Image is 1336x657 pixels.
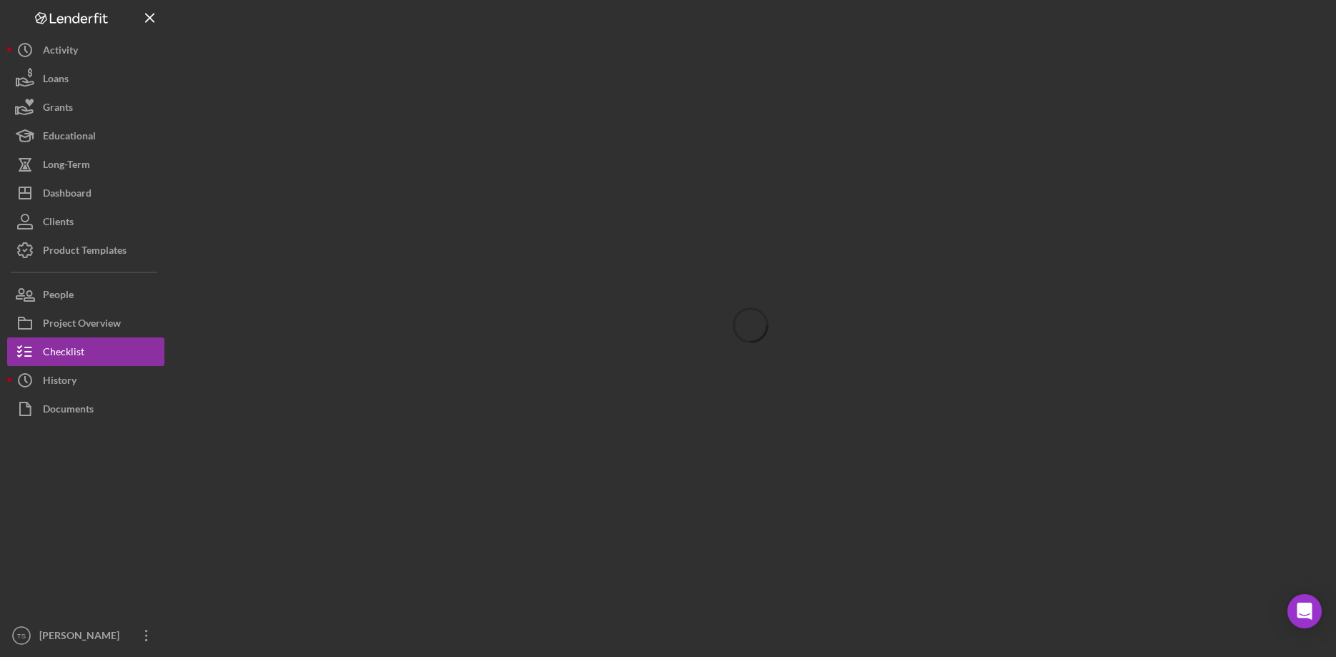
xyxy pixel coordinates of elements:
button: Documents [7,395,164,423]
div: Activity [43,36,78,68]
div: Educational [43,122,96,154]
div: Grants [43,93,73,125]
div: Clients [43,207,74,239]
button: Loans [7,64,164,93]
button: Dashboard [7,179,164,207]
button: TS[PERSON_NAME] [7,621,164,650]
div: Dashboard [43,179,91,211]
button: Product Templates [7,236,164,265]
div: Project Overview [43,309,121,341]
button: Checklist [7,337,164,366]
div: Checklist [43,337,84,370]
button: History [7,366,164,395]
div: [PERSON_NAME] [36,621,129,653]
div: History [43,366,76,398]
div: People [43,280,74,312]
button: Clients [7,207,164,236]
div: Long-Term [43,150,90,182]
div: Documents [43,395,94,427]
div: Product Templates [43,236,127,268]
button: Activity [7,36,164,64]
button: Grants [7,93,164,122]
button: Project Overview [7,309,164,337]
div: Open Intercom Messenger [1287,594,1322,628]
text: TS [17,632,26,640]
div: Loans [43,64,69,97]
button: People [7,280,164,309]
button: Educational [7,122,164,150]
button: Long-Term [7,150,164,179]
